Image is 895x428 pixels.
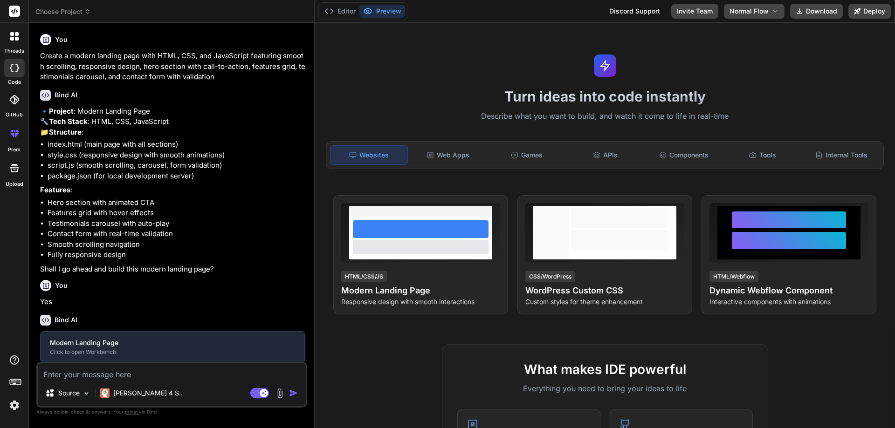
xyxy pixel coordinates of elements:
div: Internal Tools [803,145,880,165]
p: Shall I go ahead and build this modern landing page? [40,264,305,275]
p: Source [58,388,80,398]
li: Smooth scrolling navigation [48,239,305,250]
div: HTML/CSS/JS [341,271,387,282]
h6: Bind AI [55,90,77,100]
p: Interactive components with animations [709,297,868,306]
li: index.html (main page with all sections) [48,139,305,150]
li: script.js (smooth scrolling, carousel, form validation) [48,160,305,171]
strong: Tech Stack [49,117,88,126]
div: Click to open Workbench [50,348,295,356]
div: Components [646,145,723,165]
strong: Structure [49,128,82,136]
h4: WordPress Custom CSS [525,284,684,297]
label: prem [8,146,21,154]
button: Invite Team [671,4,718,19]
div: Web Apps [410,145,487,165]
img: Pick Models [83,389,90,397]
li: style.css (responsive design with smooth animations) [48,150,305,161]
p: : [40,185,305,196]
li: Contact form with real-time validation [48,229,305,239]
button: Editor [321,5,359,18]
h6: Bind AI [55,315,77,325]
h2: What makes IDE powerful [457,360,753,379]
div: APIs [567,145,644,165]
strong: Project [49,107,74,115]
img: icon [289,388,298,398]
p: Describe what you want to build, and watch it come to life in real-time [320,110,889,122]
div: Tools [724,145,801,165]
strong: Features [40,185,70,194]
img: settings [7,397,22,413]
p: [PERSON_NAME] 4 S.. [113,388,183,398]
li: Testimonials carousel with auto-play [48,218,305,229]
li: Fully responsive design [48,250,305,260]
p: Always double-check its answers. Your in Bind [36,408,307,416]
span: privacy [125,409,142,414]
label: GitHub [6,111,23,119]
span: Choose Project [35,7,91,16]
div: Discord Support [604,4,666,19]
li: Features grid with hover effects [48,208,305,218]
h4: Dynamic Webflow Component [709,284,868,297]
div: CSS/WordPress [525,271,575,282]
div: Modern Landing Page [50,338,295,347]
img: attachment [275,388,285,399]
button: Preview [359,5,405,18]
span: Normal Flow [730,7,769,16]
div: HTML/Webflow [709,271,758,282]
div: Games [489,145,565,165]
h4: Modern Landing Page [341,284,500,297]
label: Upload [6,180,23,188]
button: Modern Landing PageClick to open Workbench [41,332,304,362]
button: Normal Flow [724,4,785,19]
p: Create a modern landing page with HTML, CSS, and JavaScript featuring smooth scrolling, responsiv... [40,51,305,82]
button: Download [790,4,843,19]
button: Deploy [848,4,891,19]
p: Yes [40,297,305,307]
div: Websites [330,145,408,165]
h1: Turn ideas into code instantly [320,88,889,105]
p: 🔹 : Modern Landing Page 🔧 : HTML, CSS, JavaScript 📁 : [40,106,305,138]
p: Everything you need to bring your ideas to life [457,383,753,394]
label: code [8,78,21,86]
h6: You [55,281,68,290]
li: Hero section with animated CTA [48,197,305,208]
p: Custom styles for theme enhancement [525,297,684,306]
p: Responsive design with smooth interactions [341,297,500,306]
h6: You [55,35,68,44]
li: package.json (for local development server) [48,171,305,182]
label: threads [4,47,24,55]
img: Claude 4 Sonnet [100,388,110,398]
